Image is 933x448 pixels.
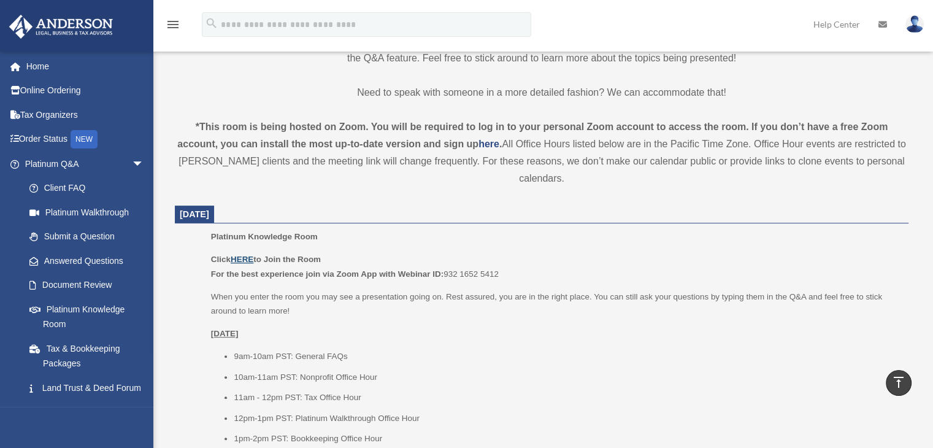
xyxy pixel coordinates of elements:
b: Click to Join the Room [211,255,321,264]
a: Document Review [17,273,163,298]
a: Land Trust & Deed Forum [17,376,163,400]
a: Home [9,54,163,79]
p: Need to speak with someone in a more detailed fashion? We can accommodate that! [175,84,908,101]
a: Platinum Q&Aarrow_drop_down [9,152,163,176]
img: Anderson Advisors Platinum Portal [6,15,117,39]
li: 1pm-2pm PST: Bookkeeping Office Hour [234,431,900,446]
a: Platinum Walkthrough [17,200,163,225]
p: 932 1652 5412 [211,252,900,281]
a: Tax Organizers [9,102,163,127]
a: Portal Feedback [17,400,163,425]
li: 12pm-1pm PST: Platinum Walkthrough Office Hour [234,411,900,426]
a: here [478,139,499,149]
i: vertical_align_top [891,375,906,390]
span: arrow_drop_down [132,152,156,177]
a: Answered Questions [17,249,163,273]
a: Order StatusNEW [9,127,163,152]
p: When you enter the room you may see a presentation going on. Rest assured, you are in the right p... [211,290,900,319]
i: search [205,17,218,30]
strong: . [499,139,502,149]
a: Platinum Knowledge Room [17,297,156,336]
li: 10am-11am PST: Nonprofit Office Hour [234,370,900,385]
a: vertical_align_top [886,370,912,396]
u: [DATE] [211,329,239,338]
li: 9am-10am PST: General FAQs [234,349,900,364]
a: Online Ordering [9,79,163,103]
div: All Office Hours listed below are in the Pacific Time Zone. Office Hour events are restricted to ... [175,118,908,187]
strong: *This room is being hosted on Zoom. You will be required to log in to your personal Zoom account ... [177,122,888,149]
a: Client FAQ [17,176,163,201]
div: NEW [71,130,98,149]
a: menu [166,21,180,32]
img: User Pic [905,15,924,33]
span: Platinum Knowledge Room [211,232,318,241]
b: For the best experience join via Zoom App with Webinar ID: [211,269,443,279]
li: 11am - 12pm PST: Tax Office Hour [234,390,900,405]
span: [DATE] [180,209,209,219]
a: Tax & Bookkeeping Packages [17,336,163,376]
a: Submit a Question [17,225,163,249]
i: menu [166,17,180,32]
a: HERE [231,255,253,264]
